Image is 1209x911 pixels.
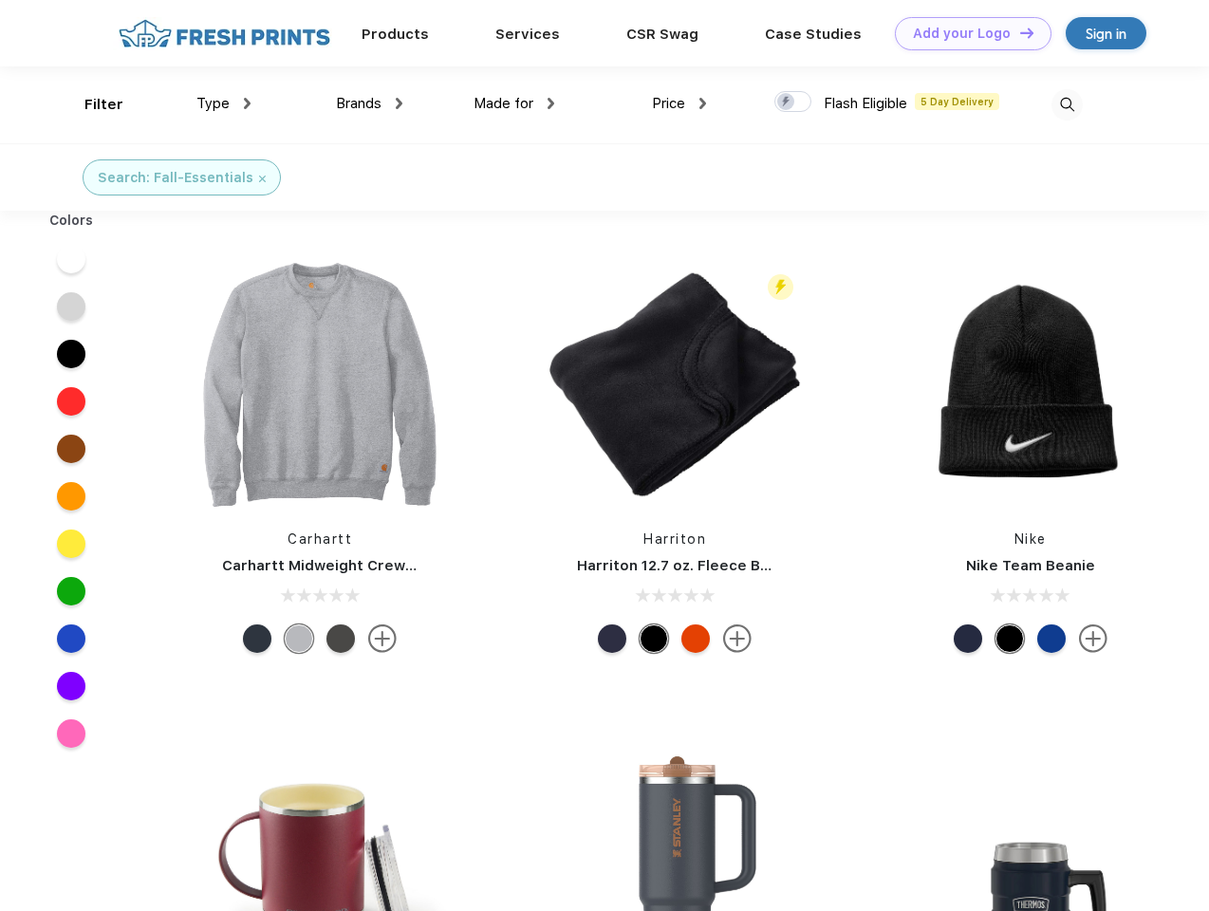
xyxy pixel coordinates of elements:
div: Carbon Heather [326,624,355,653]
span: Made for [474,95,533,112]
div: Add your Logo [913,26,1011,42]
div: Heather Grey [285,624,313,653]
div: Orange [681,624,710,653]
div: Search: Fall-Essentials [98,168,253,188]
img: more.svg [1079,624,1107,653]
div: Black [640,624,668,653]
div: New Navy [243,624,271,653]
a: Harriton 12.7 oz. Fleece Blanket [577,557,806,574]
a: Carhartt [288,531,352,547]
img: filter_cancel.svg [259,176,266,182]
span: Type [196,95,230,112]
img: more.svg [723,624,752,653]
a: Sign in [1066,17,1146,49]
div: College Navy [954,624,982,653]
img: func=resize&h=266 [549,258,801,511]
a: Nike [1014,531,1047,547]
img: flash_active_toggle.svg [768,274,793,300]
img: fo%20logo%202.webp [113,17,336,50]
div: Colors [35,211,108,231]
div: Filter [84,94,123,116]
img: dropdown.png [396,98,402,109]
div: Sign in [1086,23,1126,45]
span: Brands [336,95,381,112]
span: 5 Day Delivery [915,93,999,110]
img: dropdown.png [244,98,251,109]
div: Navy [598,624,626,653]
span: Flash Eligible [824,95,907,112]
a: Carhartt Midweight Crewneck Sweatshirt [222,557,524,574]
img: DT [1020,28,1033,38]
a: Nike Team Beanie [966,557,1095,574]
img: func=resize&h=266 [194,258,446,511]
a: Products [362,26,429,43]
img: func=resize&h=266 [904,258,1157,511]
a: Harriton [643,531,706,547]
span: Price [652,95,685,112]
img: dropdown.png [548,98,554,109]
div: Game Royal [1037,624,1066,653]
img: more.svg [368,624,397,653]
img: desktop_search.svg [1051,89,1083,121]
div: Black [995,624,1024,653]
img: dropdown.png [699,98,706,109]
